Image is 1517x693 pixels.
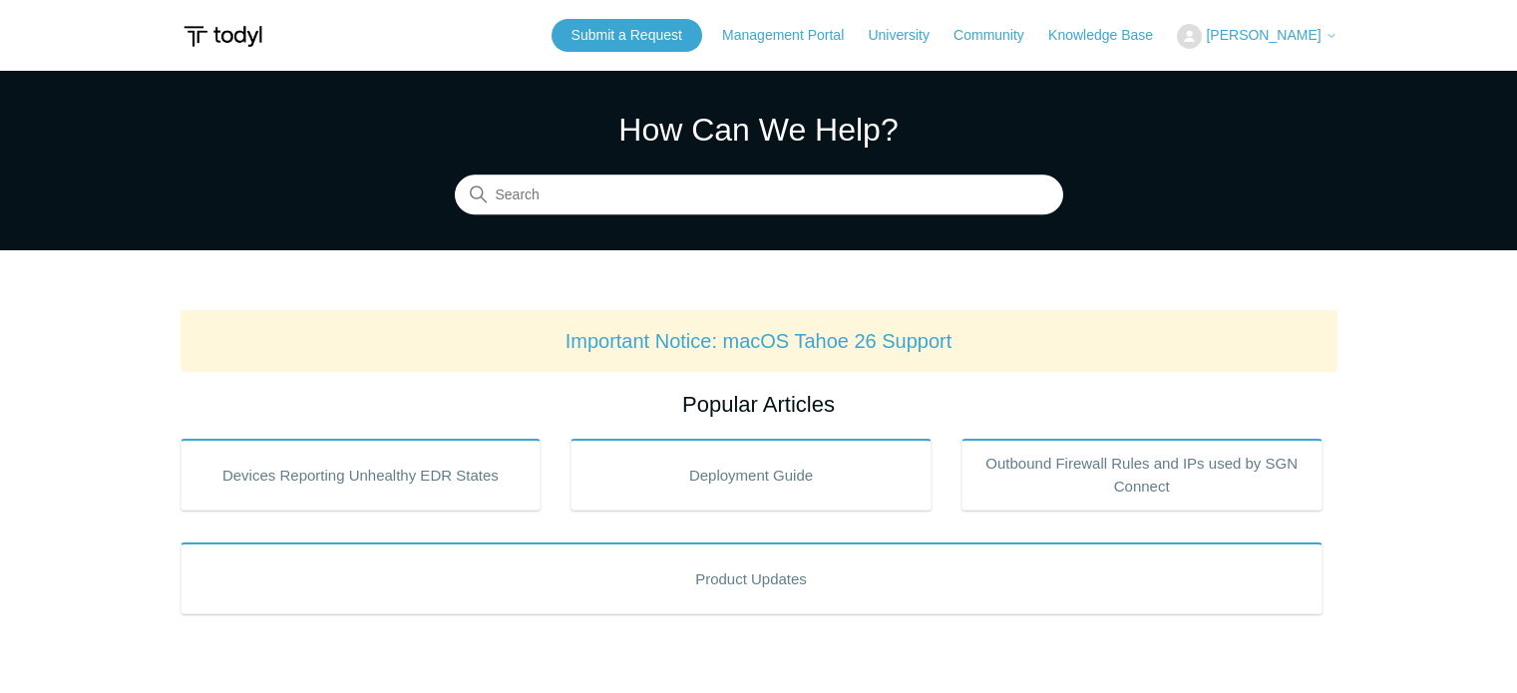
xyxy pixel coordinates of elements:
[961,439,1323,511] a: Outbound Firewall Rules and IPs used by SGN Connect
[181,388,1337,421] h2: Popular Articles
[1206,27,1321,43] span: [PERSON_NAME]
[552,19,702,52] a: Submit a Request
[455,106,1063,154] h1: How Can We Help?
[868,25,948,46] a: University
[181,542,1323,614] a: Product Updates
[181,439,542,511] a: Devices Reporting Unhealthy EDR States
[1048,25,1173,46] a: Knowledge Base
[566,330,952,352] a: Important Notice: macOS Tahoe 26 Support
[455,175,1063,215] input: Search
[722,25,864,46] a: Management Portal
[1177,24,1336,49] button: [PERSON_NAME]
[181,18,265,55] img: Todyl Support Center Help Center home page
[570,439,932,511] a: Deployment Guide
[953,25,1044,46] a: Community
